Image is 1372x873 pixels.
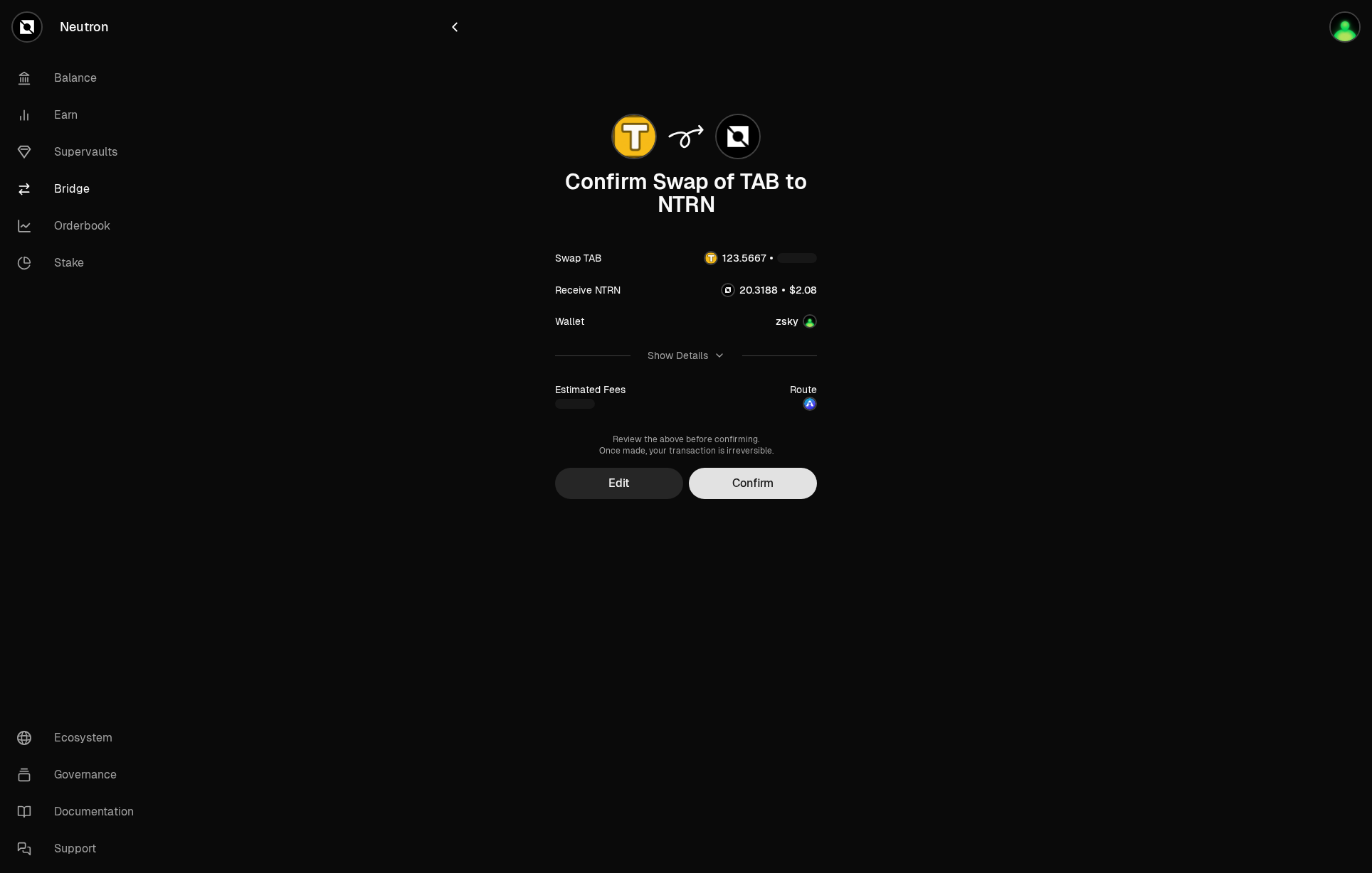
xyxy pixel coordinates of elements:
[555,283,621,297] div: Receive NTRN
[555,468,683,499] button: Edit
[6,171,154,208] a: Bridge
[776,314,817,328] button: zskyAccount Image
[6,245,154,282] a: Stake
[555,337,817,374] button: Show Details
[804,398,816,409] img: neutron-astroport logo
[555,382,626,397] div: Estimated Fees
[6,719,154,756] a: Ecosystem
[790,382,817,397] div: Route
[555,251,602,265] div: Swap TAB
[776,314,798,328] div: zsky
[689,468,817,499] button: Confirm
[648,348,708,363] div: Show Details
[555,434,817,456] div: Review the above before confirming. Once made, your transaction is irreversible.
[6,756,154,793] a: Governance
[6,134,154,171] a: Supervaults
[717,115,759,158] img: NTRN Logo
[6,60,154,97] a: Balance
[705,252,717,264] img: TAB Logo
[6,208,154,245] a: Orderbook
[6,830,154,867] a: Support
[722,284,734,296] img: NTRN Logo
[1331,13,1359,41] img: zsky
[555,171,817,216] div: Confirm Swap of TAB to NTRN
[6,97,154,134] a: Earn
[804,316,816,327] img: Account Image
[613,115,655,158] img: TAB Logo
[555,314,584,328] div: Wallet
[6,793,154,830] a: Documentation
